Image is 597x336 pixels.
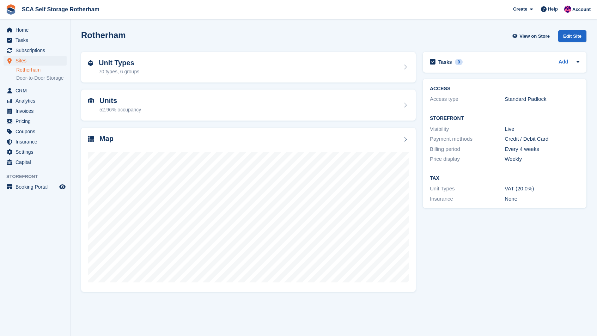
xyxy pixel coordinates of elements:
[16,106,58,116] span: Invoices
[16,45,58,55] span: Subscriptions
[16,127,58,136] span: Coupons
[99,106,141,114] div: 52.96% occupancy
[505,135,579,143] div: Credit / Debit Card
[88,136,94,142] img: map-icn-33ee37083ee616e46c38cad1a60f524a97daa1e2b2c8c0bc3eb3415660979fc1.svg
[519,33,550,40] span: View on Store
[81,90,416,121] a: Units 52.96% occupancy
[558,30,586,42] div: Edit Site
[16,96,58,106] span: Analytics
[4,35,67,45] a: menu
[16,157,58,167] span: Capital
[430,95,505,103] div: Access type
[16,137,58,147] span: Insurance
[16,67,67,73] a: Rotherham
[19,4,102,15] a: SCA Self Storage Rotherham
[16,116,58,126] span: Pricing
[430,86,579,92] h2: ACCESS
[4,182,67,192] a: menu
[430,125,505,133] div: Visibility
[58,183,67,191] a: Preview store
[4,96,67,106] a: menu
[16,86,58,96] span: CRM
[16,35,58,45] span: Tasks
[505,185,579,193] div: VAT (20.0%)
[4,137,67,147] a: menu
[4,25,67,35] a: menu
[505,95,579,103] div: Standard Padlock
[455,59,463,65] div: 0
[505,145,579,153] div: Every 4 weeks
[99,59,139,67] h2: Unit Types
[81,30,126,40] h2: Rotherham
[4,106,67,116] a: menu
[430,135,505,143] div: Payment methods
[430,155,505,163] div: Price display
[99,97,141,105] h2: Units
[6,4,16,15] img: stora-icon-8386f47178a22dfd0bd8f6a31ec36ba5ce8667c1dd55bd0f319d3a0aa187defe.svg
[4,157,67,167] a: menu
[4,86,67,96] a: menu
[99,68,139,75] div: 70 types, 6 groups
[16,75,67,81] a: Door-to-Door Storage
[16,147,58,157] span: Settings
[548,6,558,13] span: Help
[81,52,416,83] a: Unit Types 70 types, 6 groups
[438,59,452,65] h2: Tasks
[564,6,571,13] img: Sam Chapman
[16,182,58,192] span: Booking Portal
[16,25,58,35] span: Home
[4,127,67,136] a: menu
[430,116,579,121] h2: Storefront
[4,56,67,66] a: menu
[4,45,67,55] a: menu
[430,195,505,203] div: Insurance
[430,185,505,193] div: Unit Types
[430,176,579,181] h2: Tax
[559,58,568,66] a: Add
[513,6,527,13] span: Create
[4,116,67,126] a: menu
[16,56,58,66] span: Sites
[572,6,591,13] span: Account
[88,60,93,66] img: unit-type-icn-2b2737a686de81e16bb02015468b77c625bbabd49415b5ef34ead5e3b44a266d.svg
[505,155,579,163] div: Weekly
[505,125,579,133] div: Live
[511,30,553,42] a: View on Store
[430,145,505,153] div: Billing period
[6,173,70,180] span: Storefront
[505,195,579,203] div: None
[99,135,114,143] h2: Map
[4,147,67,157] a: menu
[558,30,586,45] a: Edit Site
[88,98,94,103] img: unit-icn-7be61d7bf1b0ce9d3e12c5938cc71ed9869f7b940bace4675aadf7bd6d80202e.svg
[81,128,416,292] a: Map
